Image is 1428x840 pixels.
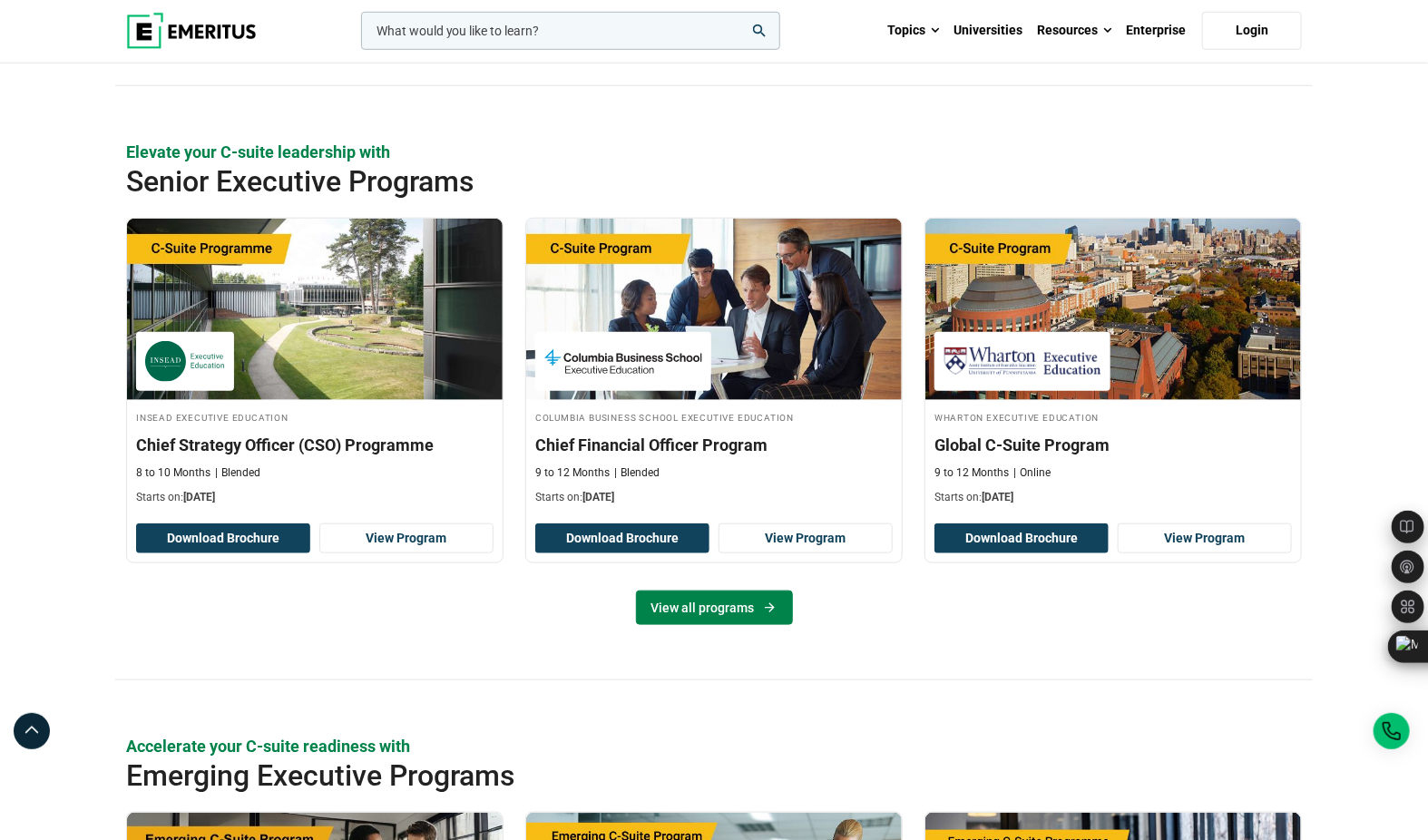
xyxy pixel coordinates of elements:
p: Online [1013,465,1051,481]
a: Finance Course by Columbia Business School Executive Education - December 8, 2025 Columbia Busine... [526,219,902,514]
a: Leadership Course by INSEAD Executive Education - October 14, 2025 INSEAD Executive Education INS... [127,219,503,514]
a: Leadership Course by Wharton Executive Education - December 17, 2025 Wharton Executive Education ... [925,219,1301,514]
h4: Columbia Business School Executive Education [535,409,893,425]
img: Global C-Suite Program | Online Leadership Course [925,219,1301,400]
img: INSEAD Executive Education [145,341,225,382]
p: 9 to 12 Months [535,465,610,481]
p: 9 to 12 Months [934,465,1009,481]
button: Download Brochure [934,523,1109,554]
h4: Wharton Executive Education [934,409,1292,425]
h3: Chief Financial Officer Program [535,434,893,456]
h4: INSEAD Executive Education [136,409,494,425]
button: Download Brochure [136,523,310,554]
h2: Senior Executive Programs [126,163,1184,200]
span: [DATE] [982,491,1013,503]
p: Starts on: [136,490,494,505]
p: Starts on: [934,490,1292,505]
a: Login [1202,12,1302,50]
p: 8 to 10 Months [136,465,210,481]
a: View Program [319,523,494,554]
input: woocommerce-product-search-field-0 [361,12,780,50]
a: View Program [719,523,893,554]
img: Columbia Business School Executive Education [544,341,702,382]
img: Wharton Executive Education [944,341,1101,382]
span: [DATE] [582,491,614,503]
p: Elevate your C-suite leadership with [126,141,1302,163]
p: Accelerate your C-suite readiness with [126,735,1302,757]
a: View Program [1118,523,1292,554]
h3: Chief Strategy Officer (CSO) Programme [136,434,494,456]
p: Blended [215,465,260,481]
img: Chief Strategy Officer (CSO) Programme | Online Leadership Course [127,219,503,400]
h2: Emerging Executive Programs [126,757,1184,794]
button: Download Brochure [535,523,709,554]
p: Blended [614,465,660,481]
h3: Global C-Suite Program [934,434,1292,456]
p: Starts on: [535,490,893,505]
img: Chief Financial Officer Program | Online Finance Course [526,219,902,400]
a: View all programs [636,591,793,625]
span: [DATE] [183,491,215,503]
